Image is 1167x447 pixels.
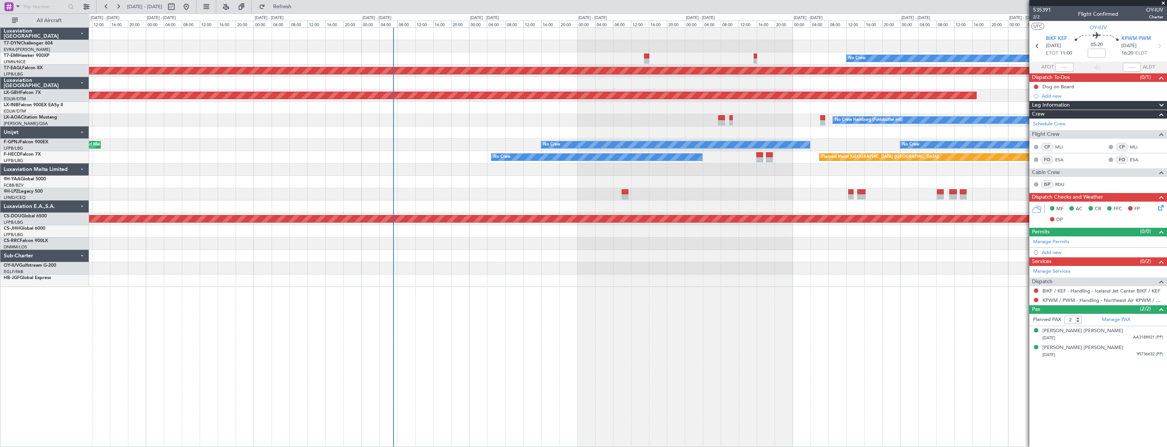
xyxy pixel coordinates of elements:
a: T7-EMIHawker 900XP [4,53,49,58]
a: F-GPNJFalcon 900EX [4,140,48,144]
span: ETOT [1046,50,1058,57]
span: Flight Crew [1032,130,1060,139]
a: OY-IUVGulfstream G-200 [4,263,56,268]
span: 9H-YAA [4,177,21,181]
div: 04:00 [272,21,290,27]
span: AA3188921 (PP) [1133,334,1163,341]
div: 16:00 [864,21,882,27]
a: MLI [1055,144,1072,150]
div: FO [1116,156,1128,164]
div: Flight Confirmed [1078,10,1118,18]
span: F-HECD [4,152,20,157]
div: 00:00 [793,21,811,27]
div: 12:00 [631,21,649,27]
span: Dispatch To-Dos [1032,73,1070,82]
input: --:-- [1056,63,1073,72]
div: 12:00 [523,21,541,27]
span: T7-DYN [4,41,21,46]
div: Dog on Board [1042,83,1074,90]
div: 12:00 [200,21,218,27]
div: 08:00 [613,21,631,27]
span: Dispatch Checks and Weather [1032,193,1103,202]
div: 04:00 [379,21,397,27]
div: Add new [1042,93,1163,99]
a: T7-EAGLFalcon 8X [4,66,43,70]
div: [DATE] - [DATE] [91,15,119,21]
div: 16:00 [110,21,128,27]
span: [DATE] [1046,42,1061,50]
div: 08:00 [290,21,307,27]
label: Planned PAX [1033,316,1061,324]
span: MF [1056,205,1063,213]
div: 04:00 [595,21,613,27]
a: Schedule Crew [1033,120,1066,128]
div: 00:00 [685,21,703,27]
a: EVRA/[PERSON_NAME] [4,47,50,52]
span: [DATE] [1042,352,1055,358]
span: HB-JGF [4,276,20,280]
div: [DATE] - [DATE] [147,15,176,21]
span: 95736632 (PP) [1137,351,1163,358]
div: 08:00 [397,21,415,27]
div: [PERSON_NAME] [PERSON_NAME] [1042,327,1123,335]
span: ALDT [1143,64,1155,71]
div: 00:00 [254,21,272,27]
span: 535391 [1033,6,1051,14]
a: T7-DYNChallenger 604 [4,41,53,46]
div: 16:00 [218,21,236,27]
span: [DATE] [1121,42,1137,50]
div: 04:00 [164,21,182,27]
span: [DATE] [1042,335,1055,341]
div: 20:00 [775,21,793,27]
div: 08:00 [936,21,954,27]
div: 12:00 [954,21,972,27]
span: LX-AOA [4,115,21,120]
div: 00:00 [469,21,487,27]
div: 20:00 [128,21,146,27]
span: CS-RRC [4,239,20,243]
span: LX-GBH [4,91,20,95]
div: 16:00 [757,21,775,27]
span: Pax [1032,305,1040,314]
div: 12:00 [307,21,325,27]
div: 08:00 [721,21,739,27]
a: HB-JGFGlobal Express [4,276,51,280]
div: [DATE] - [DATE] [794,15,823,21]
span: Crew [1032,110,1045,119]
a: LX-GBHFalcon 7X [4,91,41,95]
div: 08:00 [182,21,200,27]
span: CS-DOU [4,214,21,218]
div: 04:00 [1026,21,1044,27]
a: KPWM / PWM - Handling - Northeast Air KPWM / PWM [1042,297,1163,303]
div: 04:00 [703,21,721,27]
div: No Crew Hamburg (Fuhlsbuttel Intl) [835,114,903,126]
span: LX-INB [4,103,18,107]
span: FP [1134,205,1140,213]
span: AC [1076,205,1082,213]
span: ATOT [1041,64,1054,71]
span: [DATE] - [DATE] [127,3,162,10]
span: Charter [1146,14,1163,20]
div: Planned Maint [GEOGRAPHIC_DATA] ([GEOGRAPHIC_DATA]) [821,151,939,163]
a: [PERSON_NAME]/QSA [4,121,48,126]
a: FCBB/BZV [4,183,24,188]
a: ESA [1055,156,1072,163]
span: CS-JHH [4,226,20,231]
div: CP [1041,143,1053,151]
a: 9H-LPZLegacy 500 [4,189,43,194]
div: 20:00 [559,21,577,27]
div: 20:00 [451,21,469,27]
div: No Crew [543,139,560,150]
div: 20:00 [667,21,685,27]
span: Services [1032,257,1051,266]
div: ISP [1041,180,1053,189]
a: Manage PAX [1102,316,1130,324]
a: 9H-YAAGlobal 5000 [4,177,46,181]
span: T7-EMI [4,53,18,58]
div: 20:00 [343,21,361,27]
div: 12:00 [415,21,433,27]
a: LX-INBFalcon 900EX EASy II [4,103,63,107]
a: CS-JHHGlobal 6000 [4,226,45,231]
span: T7-EAGL [4,66,22,70]
div: 12:00 [92,21,110,27]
